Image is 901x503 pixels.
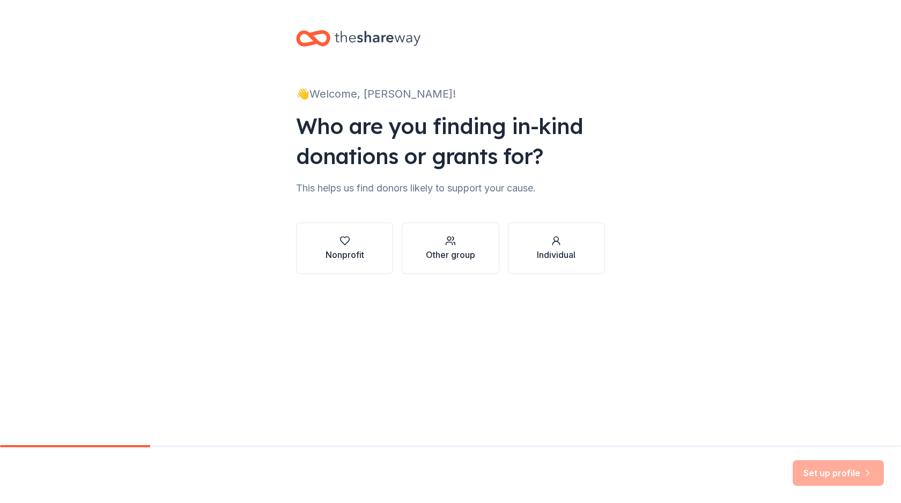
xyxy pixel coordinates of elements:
button: Other group [402,223,499,274]
div: Nonprofit [326,248,364,261]
div: Other group [426,248,475,261]
div: This helps us find donors likely to support your cause. [296,180,605,197]
div: 👋 Welcome, [PERSON_NAME]! [296,85,605,102]
div: Individual [537,248,575,261]
button: Nonprofit [296,223,393,274]
div: Who are you finding in-kind donations or grants for? [296,111,605,171]
button: Individual [508,223,605,274]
